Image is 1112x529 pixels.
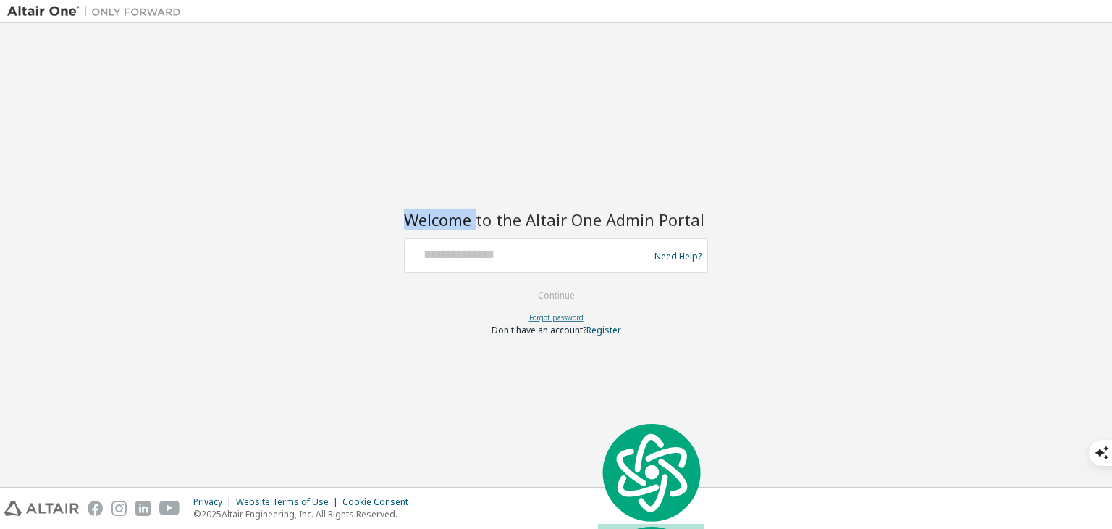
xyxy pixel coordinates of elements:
[193,496,236,508] div: Privacy
[404,209,708,230] h2: Welcome to the Altair One Admin Portal
[193,508,417,520] p: © 2025 Altair Engineering, Inc. All Rights Reserved.
[236,496,342,508] div: Website Terms of Use
[342,496,417,508] div: Cookie Consent
[492,324,586,336] span: Don't have an account?
[4,501,79,516] img: altair_logo.svg
[586,324,621,336] a: Register
[529,312,584,322] a: Forgot password
[598,421,704,524] img: logo.svg
[159,501,180,516] img: youtube.svg
[111,501,127,516] img: instagram.svg
[88,501,103,516] img: facebook.svg
[7,4,188,19] img: Altair One
[135,501,151,516] img: linkedin.svg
